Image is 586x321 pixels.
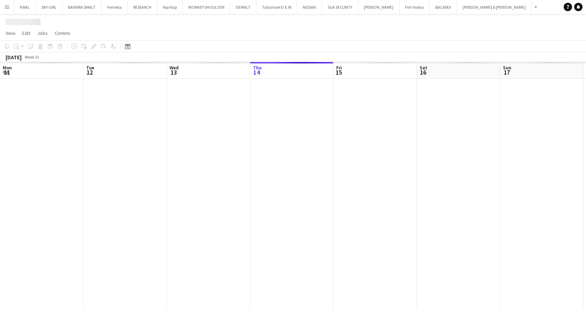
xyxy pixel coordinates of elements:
[22,30,30,36] span: Edit
[183,0,230,14] button: MONKEY SHOULDER
[52,29,73,38] a: Comms
[170,64,179,71] span: Wed
[20,29,33,38] a: Edit
[6,30,15,36] span: View
[503,64,511,71] span: Sun
[23,54,40,60] span: Week 33
[6,54,22,61] div: [DATE]
[86,64,94,71] span: Tue
[253,64,262,71] span: Thu
[85,68,94,76] span: 12
[420,64,427,71] span: Sat
[128,0,157,14] button: RESEARCH
[14,0,36,14] button: KWAL
[419,68,427,76] span: 16
[336,64,342,71] span: Fri
[157,0,183,14] button: Nip Nap
[3,29,18,38] a: View
[297,0,322,14] button: NISSAN
[168,68,179,76] span: 13
[2,68,12,76] span: 11
[457,0,532,14] button: [PERSON_NAME] & [PERSON_NAME]
[502,68,511,76] span: 17
[399,0,430,14] button: Flirt Vodka
[358,0,399,14] button: [PERSON_NAME]
[335,68,342,76] span: 15
[36,0,62,14] button: SKY GIRL
[256,0,297,14] button: Tullamore D.E.W
[230,0,256,14] button: DEWALT
[252,68,262,76] span: 14
[102,0,128,14] button: Femella
[55,30,70,36] span: Comms
[35,29,51,38] a: Jobs
[3,64,12,71] span: Mon
[37,30,48,36] span: Jobs
[322,0,358,14] button: SGA SECURITY
[62,0,102,14] button: BAVARIA SMALT
[430,0,457,14] button: BACARDI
